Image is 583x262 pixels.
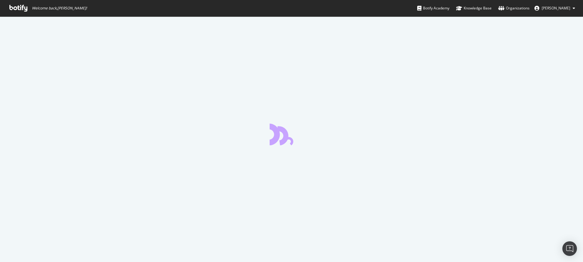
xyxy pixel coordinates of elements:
[270,123,313,145] div: animation
[562,241,577,256] div: Open Intercom Messenger
[32,6,87,11] span: Welcome back, [PERSON_NAME] !
[498,5,530,11] div: Organizations
[542,5,570,11] span: Kruse Andreas
[456,5,492,11] div: Knowledge Base
[417,5,449,11] div: Botify Academy
[530,3,580,13] button: [PERSON_NAME]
